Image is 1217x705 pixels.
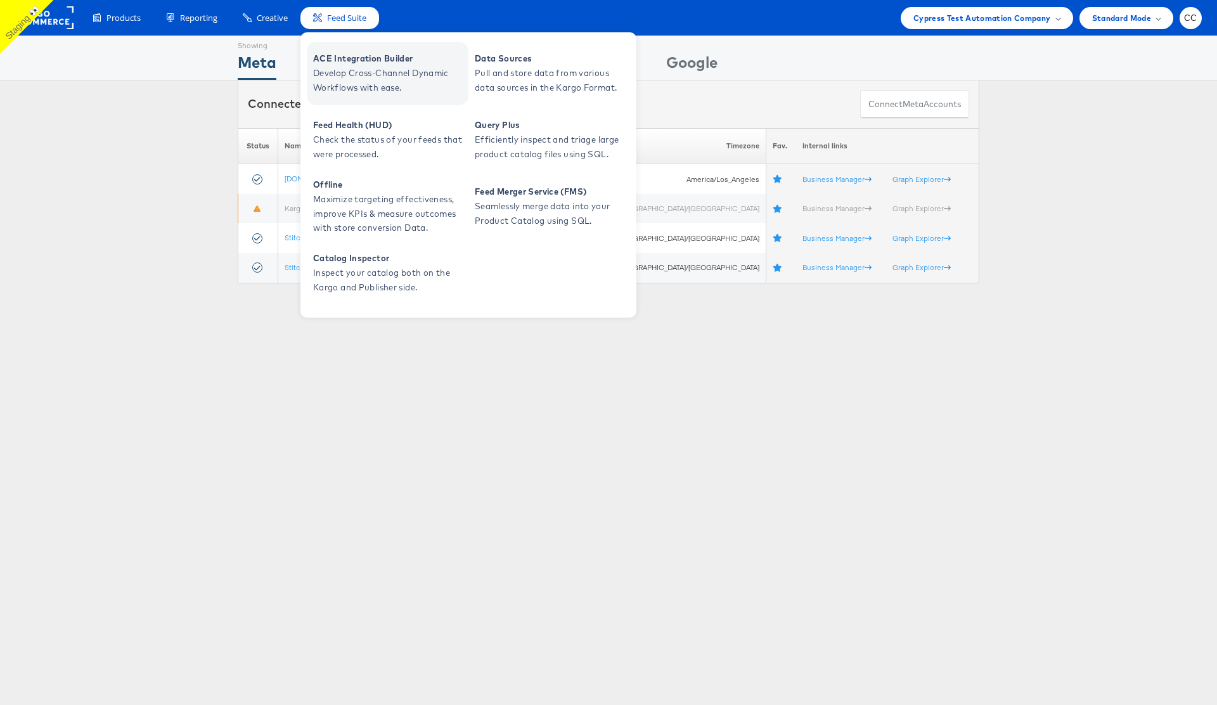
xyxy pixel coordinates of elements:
a: Kargo Commerce Staging Sandbox [285,204,404,213]
a: Business Manager [802,233,872,243]
a: Stitcher Live [285,262,327,272]
a: Business Manager [802,174,872,184]
a: Query Plus Efficiently inspect and triage large product catalog files using SQL. [468,108,630,172]
a: Offline Maximize targeting effectiveness, improve KPIs & measure outcomes with store conversion D... [307,175,468,238]
a: ACE Integration Builder Develop Cross-Channel Dynamic Workflows with ease. [307,42,468,105]
a: Feed Merger Service (FMS) Seamlessly merge data into your Product Catalog using SQL. [468,175,630,238]
td: [GEOGRAPHIC_DATA]/[GEOGRAPHIC_DATA] [592,253,766,283]
a: Data Sources Pull and store data from various data sources in the Kargo Format. [468,42,630,105]
a: Catalog Inspector Inspect your catalog both on the Kargo and Publisher side. [307,242,468,305]
div: Meta [238,51,276,80]
th: Timezone [592,128,766,164]
button: ConnectmetaAccounts [860,90,969,119]
span: Creative [257,12,288,24]
a: Graph Explorer [892,204,951,213]
a: Graph Explorer [892,262,951,272]
a: [DOMAIN_NAME] Retargeting [285,174,381,183]
span: Feed Health (HUD) [313,118,465,133]
div: Connected accounts [248,96,387,112]
span: Data Sources [475,51,627,66]
span: Standard Mode [1092,11,1151,25]
a: Feed Health (HUD) Check the status of your feeds that were processed. [307,108,468,172]
span: Check the status of your feeds that were processed. [313,133,465,162]
span: Feed Merger Service (FMS) [475,184,627,199]
span: Cypress Test Automation Company [913,11,1051,25]
span: ACE Integration Builder [313,51,465,66]
span: Offline [313,178,465,192]
th: Name [278,128,457,164]
a: Graph Explorer [892,174,951,184]
th: Status [238,128,278,164]
span: Reporting [180,12,217,24]
span: Develop Cross-Channel Dynamic Workflows with ease. [313,66,465,95]
a: Graph Explorer [892,233,951,243]
div: Google [666,51,718,80]
span: Seamlessly merge data into your Product Catalog using SQL. [475,199,627,228]
span: Inspect your catalog both on the Kargo and Publisher side. [313,266,465,295]
div: Showing [238,36,276,51]
span: Efficiently inspect and triage large product catalog files using SQL. [475,133,627,162]
span: Feed Suite [327,12,366,24]
td: [GEOGRAPHIC_DATA]/[GEOGRAPHIC_DATA] [592,194,766,224]
span: Products [106,12,141,24]
td: [GEOGRAPHIC_DATA]/[GEOGRAPHIC_DATA] [592,223,766,253]
td: America/Los_Angeles [592,164,766,194]
span: meta [903,98,924,110]
a: Business Manager [802,262,872,272]
a: StitcherAds Primary Ghost Account [285,233,404,242]
span: CC [1184,14,1197,22]
span: Pull and store data from various data sources in the Kargo Format. [475,66,627,95]
span: Catalog Inspector [313,251,465,266]
a: Business Manager [802,204,872,213]
span: Maximize targeting effectiveness, improve KPIs & measure outcomes with store conversion Data. [313,192,465,235]
span: Query Plus [475,118,627,133]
